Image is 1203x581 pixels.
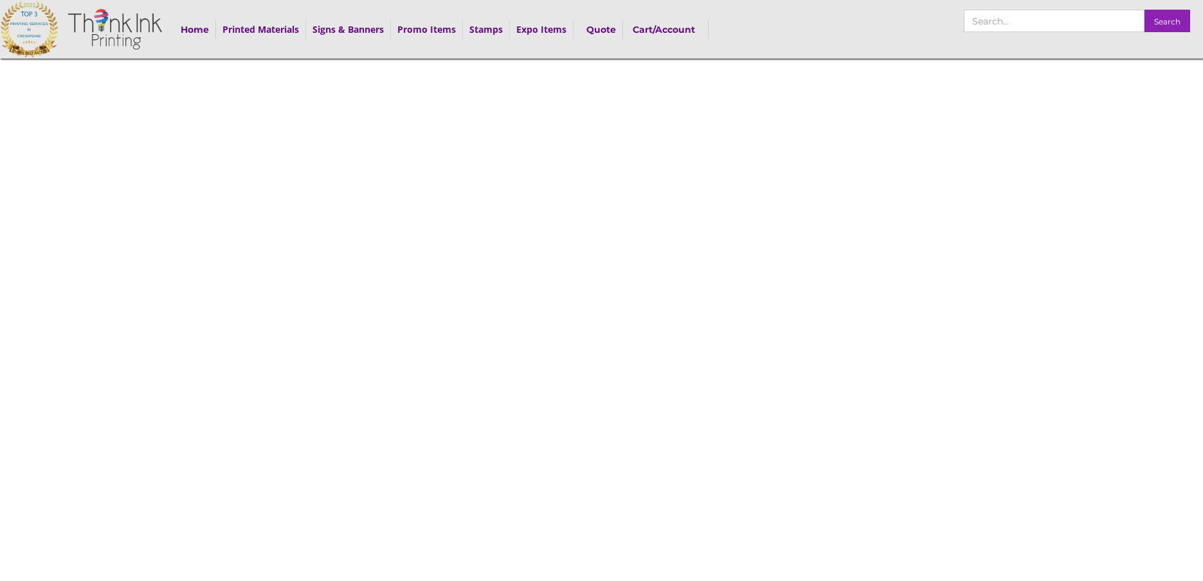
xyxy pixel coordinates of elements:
[181,24,209,35] strong: Home
[463,20,510,39] div: Stamps
[964,10,1144,32] input: Search…
[580,20,623,39] a: Quote
[397,23,456,35] a: Promo Items
[629,20,709,39] a: Cart/Account
[510,20,574,39] div: Expo Items
[306,20,391,39] div: Signs & Banners
[391,20,463,39] div: Promo Items
[469,23,503,35] a: Stamps
[516,23,566,35] a: Expo Items
[174,20,216,39] a: Home
[586,24,616,35] strong: Quote
[633,24,695,35] strong: Cart/Account
[312,23,384,35] a: Signs & Banners
[216,20,306,39] div: Printed Materials
[1144,10,1190,32] input: Search
[222,23,299,35] a: Printed Materials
